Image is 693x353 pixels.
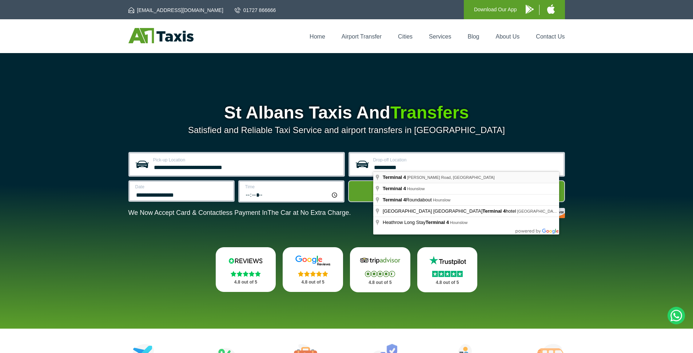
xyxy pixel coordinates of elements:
a: Trustpilot Stars 4.8 out of 5 [417,247,478,292]
a: Contact Us [536,33,565,40]
a: Tripadvisor Stars 4.8 out of 5 [350,247,410,292]
span: Hounslow [433,198,450,202]
span: Terminal 4 [383,186,406,191]
h1: St Albans Taxis And [128,104,565,121]
span: The Car at No Extra Charge. [267,209,351,216]
label: Time [245,185,339,189]
label: Pick-up Location [153,158,339,162]
img: A1 Taxis Android App [526,5,534,14]
button: Get Quote [348,180,565,202]
a: Home [310,33,325,40]
img: Reviews.io [224,255,267,266]
a: About Us [496,33,520,40]
p: Satisfied and Reliable Taxi Service and airport transfers in [GEOGRAPHIC_DATA] [128,125,565,135]
img: Stars [432,271,463,277]
span: Transfers [390,103,469,122]
span: Hounslow [407,186,425,191]
p: We Now Accept Card & Contactless Payment In [128,209,351,217]
img: A1 Taxis St Albans LTD [128,28,194,43]
span: Terminal 4 [383,197,406,202]
p: 4.8 out of 5 [358,278,402,287]
img: A1 Taxis iPhone App [547,4,555,14]
span: [GEOGRAPHIC_DATA] [517,209,559,213]
a: Cities [398,33,413,40]
img: Tripadvisor [358,255,402,266]
img: Google [291,255,335,266]
img: Stars [365,271,395,277]
span: Terminal 4 [482,208,506,214]
a: [EMAIL_ADDRESS][DOMAIN_NAME] [128,7,223,14]
a: Google Stars 4.8 out of 5 [283,247,343,292]
span: [PERSON_NAME] Road, [GEOGRAPHIC_DATA] [407,175,494,180]
a: Airport Transfer [342,33,382,40]
p: 4.8 out of 5 [425,278,470,287]
span: Terminal 4 [383,175,406,180]
p: 4.8 out of 5 [291,278,335,287]
span: Hounslow [450,220,467,225]
a: 01727 866666 [235,7,276,14]
label: Drop-off Location [373,158,559,162]
a: Blog [467,33,479,40]
img: Stars [298,271,328,277]
label: Date [135,185,229,189]
img: Stars [231,271,261,277]
p: 4.8 out of 5 [224,278,268,287]
span: Roundabout [383,197,433,202]
a: Services [429,33,451,40]
span: Terminal 4 [426,220,449,225]
span: Heathrow Long Stay [383,220,450,225]
span: [GEOGRAPHIC_DATA] [GEOGRAPHIC_DATA] hotel [383,208,517,214]
img: Trustpilot [426,255,469,266]
a: Reviews.io Stars 4.8 out of 5 [216,247,276,292]
p: Download Our App [474,5,517,14]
